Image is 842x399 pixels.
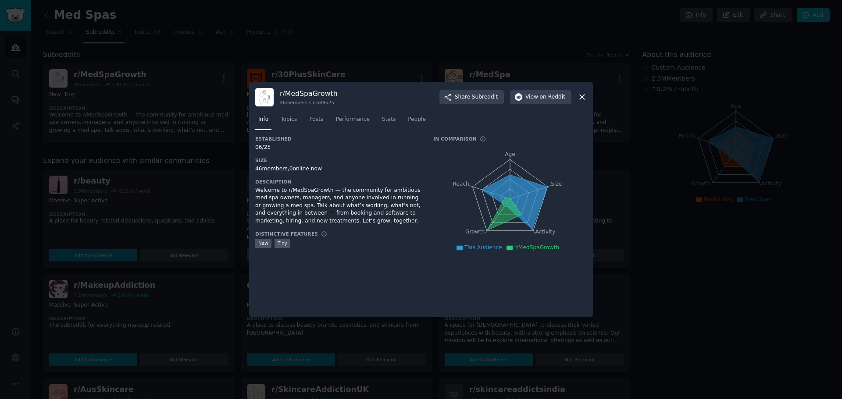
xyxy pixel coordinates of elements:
img: MedSpaGrowth [255,88,274,106]
div: 46 members since 06/25 [280,99,338,106]
a: Performance [332,113,373,131]
span: Performance [335,116,370,124]
span: Stats [382,116,396,124]
span: r/MedSpaGrowth [514,244,559,251]
tspan: Activity [535,229,556,235]
tspan: Size [551,180,562,187]
h3: In Comparison [433,136,477,142]
tspan: Reach [453,180,469,187]
span: Subreddit [472,93,498,101]
h3: Description [255,179,421,185]
span: People [408,116,426,124]
span: This Audience [464,244,502,251]
tspan: Growth [465,229,485,235]
a: Topics [278,113,300,131]
a: Stats [379,113,399,131]
h3: Size [255,157,421,163]
span: Posts [309,116,323,124]
div: 06/25 [255,144,421,152]
div: 46 members, 0 online now [255,165,421,173]
h3: Distinctive Features [255,231,318,237]
div: Tiny [275,239,290,248]
a: Posts [306,113,326,131]
span: on Reddit [540,93,565,101]
button: Viewon Reddit [510,90,571,104]
a: People [405,113,429,131]
div: New [255,239,271,248]
button: ShareSubreddit [439,90,504,104]
span: Info [258,116,268,124]
tspan: Age [505,151,515,157]
a: Info [255,113,271,131]
h3: r/ MedSpaGrowth [280,89,338,98]
h3: Established [255,136,421,142]
span: Share [455,93,498,101]
span: Topics [281,116,297,124]
span: View [525,93,565,101]
div: Welcome to r/MedSpaGrowth — the community for ambitious med spa owners, managers, and anyone invo... [255,187,421,225]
